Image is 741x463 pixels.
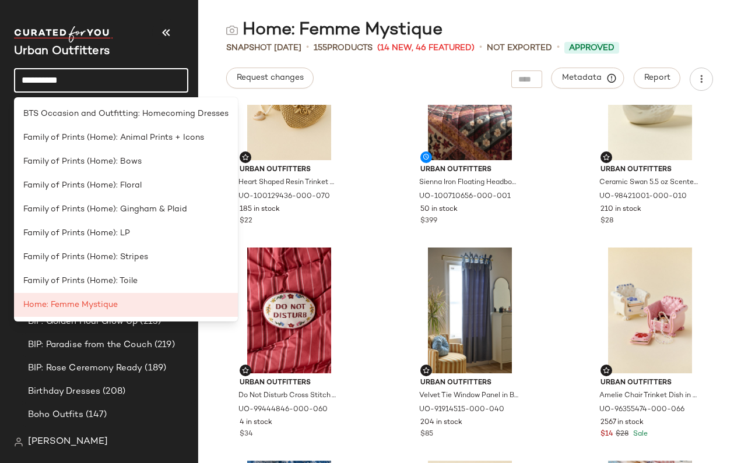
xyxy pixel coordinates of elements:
div: Products [314,42,373,54]
span: Urban Outfitters [240,378,339,388]
span: Urban Outfitters [420,378,519,388]
button: Metadata [552,68,624,89]
span: • [479,41,482,55]
span: Current Company Name [14,45,110,58]
span: Not Exported [487,42,552,54]
img: svg%3e [242,154,249,161]
span: UO-98421001-000-010 [599,192,687,202]
span: 50 in stock [420,204,458,215]
span: UO-100710656-000-001 [419,192,511,202]
span: BIP: Rose Ceremony Ready [28,362,142,375]
span: Metadata [561,73,614,83]
span: 204 in stock [420,418,462,428]
span: $34 [240,429,253,440]
img: 91914515_040_b [411,248,529,373]
button: Request changes [226,68,314,89]
span: Urban Outfitters [600,165,700,175]
span: Urban Outfitters [600,378,700,388]
span: [PERSON_NAME] [28,435,108,449]
span: 2567 in stock [600,418,644,428]
span: Urban Outfitters [420,165,519,175]
span: Family of Prints (Home): Stripes [23,251,148,263]
span: Ceramic Swan 5.5 oz Scented Candle in Sheer Musk/Vanilla at Urban Outfitters [599,178,698,188]
span: • [306,41,309,55]
span: (189) [142,362,166,375]
span: Family of Prints (Home): LP [23,227,130,239]
img: svg%3e [14,437,23,447]
span: Report [644,73,670,83]
span: UO-91914515-000-040 [419,405,504,415]
span: BIP: Golden Hour Glow Up [28,315,138,328]
span: 210 in stock [600,204,641,215]
span: • [557,41,560,55]
span: Family of Prints (Home): Gingham & Plaid [23,203,187,215]
span: Urban Outfitters [240,165,339,175]
img: svg%3e [242,367,249,374]
span: $28 [616,429,628,440]
img: svg%3e [423,367,430,374]
span: (219) [152,338,175,352]
span: Family of Prints (Home): Bows [23,155,142,168]
span: $399 [420,216,437,227]
span: Family of Prints (Home): Floral [23,179,142,192]
span: Birthday Dresses [28,385,100,398]
div: Home: Femme Mystique [226,19,443,42]
span: Velvet Tie Window Panel in Blue at Urban Outfitters [419,391,518,401]
span: $22 [240,216,252,227]
span: Do Not Disturb Cross Stitch Throw Pillow in Red at Urban Outfitters [238,391,338,401]
span: Boho Outfits [28,408,83,422]
span: Request changes [236,73,304,83]
span: UO-100129436-000-070 [238,192,330,202]
span: $85 [420,429,433,440]
span: Sale [631,430,648,438]
span: Family of Prints (Home): Toile [23,275,138,287]
span: BTS Occasion and Outfitting: Homecoming Dresses [23,108,229,120]
span: Sienna Iron Floating Headboard in Black at Urban Outfitters [419,178,518,188]
span: (147) [83,408,107,422]
span: (213) [138,315,161,328]
span: (14 New, 46 Featured) [377,42,475,54]
span: UO-99444846-000-060 [238,405,328,415]
span: 185 in stock [240,204,280,215]
span: Home: Femme Mystique [23,299,118,311]
span: BIP: Paradise from the Couch [28,338,152,352]
span: Family of Prints (Home): Animal Prints + Icons [23,132,204,144]
span: UO-96355474-000-066 [599,405,684,415]
span: Approved [569,42,614,54]
span: Amelie Chair Trinket Dish in Pink at Urban Outfitters [599,391,698,401]
span: $14 [600,429,613,440]
span: 155 [314,44,327,52]
img: 96355474_066_b [591,248,709,373]
img: svg%3e [603,367,610,374]
img: cfy_white_logo.C9jOOHJF.svg [14,26,113,43]
button: Report [634,68,680,89]
span: (208) [100,385,125,398]
span: Snapshot [DATE] [226,42,301,54]
img: svg%3e [603,154,610,161]
span: $28 [600,216,613,227]
span: 4 in stock [240,418,272,428]
span: Heart Shaped Resin Trinket Box in Gold at Urban Outfitters [238,178,338,188]
img: svg%3e [226,24,238,36]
